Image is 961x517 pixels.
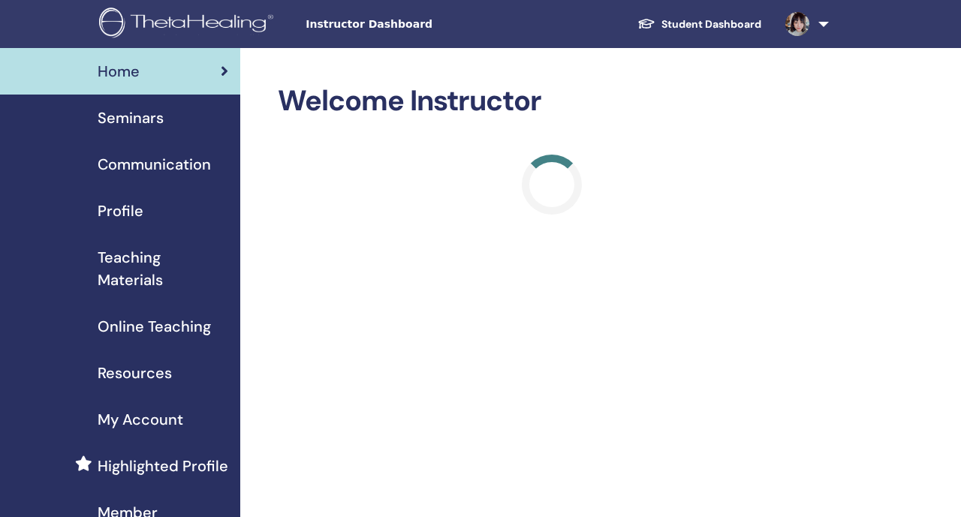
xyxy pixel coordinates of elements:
span: Seminars [98,107,164,129]
span: Instructor Dashboard [306,17,531,32]
img: logo.png [99,8,279,41]
span: Home [98,60,140,83]
span: Teaching Materials [98,246,228,291]
span: Profile [98,200,143,222]
a: Student Dashboard [625,11,773,38]
span: Resources [98,362,172,384]
span: Communication [98,153,211,176]
h2: Welcome Instructor [278,84,826,119]
span: My Account [98,408,183,431]
img: graduation-cap-white.svg [637,17,655,30]
img: default.jpg [785,12,809,36]
span: Online Teaching [98,315,211,338]
span: Highlighted Profile [98,455,228,477]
